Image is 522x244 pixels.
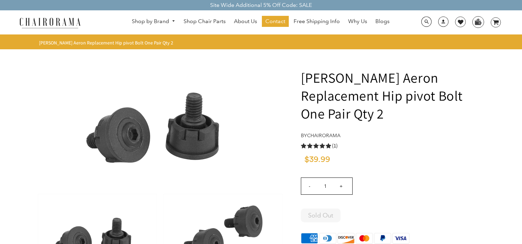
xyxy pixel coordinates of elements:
a: Shop by Brand [128,16,179,27]
nav: breadcrumbs [39,40,176,46]
span: Contact [265,18,285,25]
input: - [301,178,318,194]
span: Blogs [375,18,390,25]
button: Sold Out [301,209,341,222]
a: Blogs [372,16,393,27]
nav: DesktopNavigation [114,16,407,29]
a: About Us [230,16,260,27]
a: Herman Miller Aeron Replacement Hip pivot Bolt One Pair Qty 2 - chairorama [57,116,264,123]
a: chairorama [307,132,341,139]
img: Herman Miller Aeron Replacement Hip pivot Bolt One Pair Qty 2 - chairorama [57,51,264,189]
h1: [PERSON_NAME] Aeron Replacement Hip pivot Bolt One Pair Qty 2 [301,69,485,122]
span: Shop Chair Parts [184,18,226,25]
span: [PERSON_NAME] Aeron Replacement Hip pivot Bolt One Pair Qty 2 [39,40,173,46]
h4: by [301,133,485,139]
a: 5.0 rating (1 votes) [301,142,485,149]
img: chairorama [16,17,85,29]
img: WhatsApp_Image_2024-07-12_at_16.23.01.webp [473,17,483,27]
input: + [333,178,349,194]
a: Shop Chair Parts [180,16,229,27]
span: Free Shipping Info [294,18,340,25]
span: About Us [234,18,257,25]
a: Free Shipping Info [290,16,343,27]
a: Contact [262,16,289,27]
span: (1) [332,142,338,150]
span: Sold Out [308,212,333,219]
a: Why Us [345,16,371,27]
span: Why Us [348,18,367,25]
span: $39.99 [304,155,330,164]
